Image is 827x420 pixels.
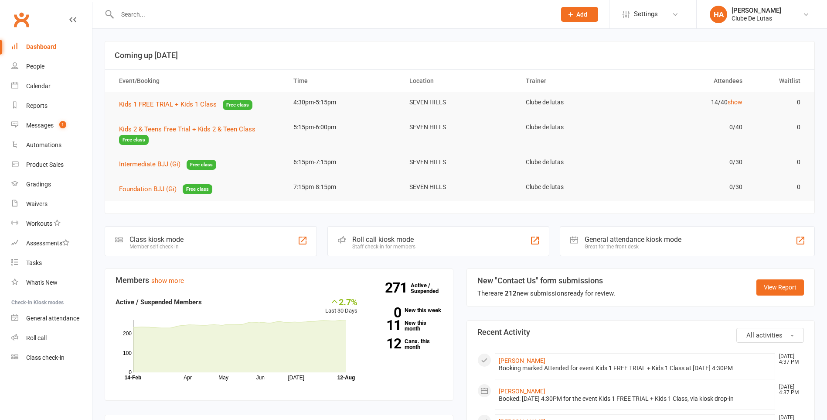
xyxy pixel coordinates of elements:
a: What's New [11,273,92,293]
a: Gradings [11,175,92,194]
a: Calendar [11,76,92,96]
div: Dashboard [26,43,56,50]
a: Dashboard [11,37,92,57]
td: Clube de lutas [518,152,634,172]
strong: 12 [371,337,401,350]
button: Kids 1 FREE TRIAL + Kids 1 ClassFree class [119,99,252,110]
strong: Active / Suspended Members [116,298,202,306]
th: Trainer [518,70,634,92]
td: 0 [750,117,808,138]
div: Product Sales [26,161,64,168]
div: General attendance [26,315,79,322]
h3: New "Contact Us" form submissions [477,276,615,285]
div: People [26,63,44,70]
time: [DATE] 4:37 PM [775,384,803,396]
a: [PERSON_NAME] [499,357,545,364]
div: Last 30 Days [325,297,357,316]
div: 2.7% [325,297,357,306]
td: Clube de lutas [518,177,634,197]
a: Clubworx [10,9,32,31]
time: [DATE] 4:37 PM [775,354,803,365]
td: 0 [750,92,808,113]
div: Tasks [26,259,42,266]
div: Class kiosk mode [129,235,184,244]
a: View Report [756,279,804,295]
a: Reports [11,96,92,116]
th: Waitlist [750,70,808,92]
td: SEVEN HILLS [402,152,517,172]
th: Time [286,70,402,92]
h3: Recent Activity [477,328,804,337]
td: 0 [750,177,808,197]
strong: 0 [371,306,401,319]
div: HA [710,6,727,23]
input: Search... [115,8,550,21]
a: General attendance kiosk mode [11,309,92,328]
a: Class kiosk mode [11,348,92,368]
div: Automations [26,141,61,148]
th: Location [402,70,517,92]
strong: 212 [505,289,517,297]
a: Messages 1 [11,116,92,135]
a: 11New this month [371,320,442,331]
a: Roll call [11,328,92,348]
strong: 11 [371,319,401,332]
div: Member self check-in [129,244,184,250]
div: Waivers [26,200,48,207]
a: 12Canx. this month [371,338,442,350]
button: Kids 2 & Teens Free Trial + Kids 2 & Teen ClassFree class [119,124,278,145]
div: Clube De Lutas [732,14,781,22]
span: Kids 2 & Teens Free Trial + Kids 2 & Teen Class [119,125,255,133]
td: 14/40 [634,92,750,113]
span: Add [576,11,587,18]
a: Product Sales [11,155,92,175]
div: Booked: [DATE] 4:30PM for the event Kids 1 FREE TRIAL + Kids 1 Class, via kiosk drop-in [499,395,772,403]
a: 271Active / Suspended [411,276,449,300]
td: SEVEN HILLS [402,117,517,138]
a: People [11,57,92,76]
div: Booking marked Attended for event Kids 1 FREE TRIAL + Kids 1 Class at [DATE] 4:30PM [499,365,772,372]
td: SEVEN HILLS [402,177,517,197]
td: 0/30 [634,152,750,172]
h3: Coming up [DATE] [115,51,805,60]
div: Roll call [26,334,47,341]
div: Workouts [26,220,52,227]
span: Kids 1 FREE TRIAL + Kids 1 Class [119,100,217,108]
td: 7:15pm-8:15pm [286,177,402,197]
button: Intermediate BJJ (Gi)Free class [119,159,216,170]
div: Gradings [26,181,51,188]
button: Foundation BJJ (Gi)Free class [119,184,212,195]
span: All activities [746,331,783,339]
a: Waivers [11,194,92,214]
td: 5:15pm-6:00pm [286,117,402,138]
td: Clube de lutas [518,92,634,113]
div: [PERSON_NAME] [732,7,781,14]
div: Reports [26,102,48,109]
td: Clube de lutas [518,117,634,138]
div: Roll call kiosk mode [352,235,415,244]
strong: 271 [385,281,411,294]
span: Settings [634,4,658,24]
div: There are new submissions ready for review. [477,288,615,299]
div: Great for the front desk [585,244,681,250]
td: 4:30pm-5:15pm [286,92,402,113]
a: show more [151,277,184,285]
td: 6:15pm-7:15pm [286,152,402,172]
td: 0 [750,152,808,172]
span: 1 [59,121,66,128]
button: Add [561,7,598,22]
div: Assessments [26,240,69,247]
td: 0/30 [634,177,750,197]
div: What's New [26,279,58,286]
button: All activities [736,328,804,343]
span: Free class [183,184,212,194]
td: 0/40 [634,117,750,138]
th: Attendees [634,70,750,92]
div: Staff check-in for members [352,244,415,250]
span: Intermediate BJJ (Gi) [119,160,180,168]
td: SEVEN HILLS [402,92,517,113]
span: Foundation BJJ (Gi) [119,185,177,193]
div: General attendance kiosk mode [585,235,681,244]
th: Event/Booking [111,70,286,92]
span: Free class [119,135,149,145]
